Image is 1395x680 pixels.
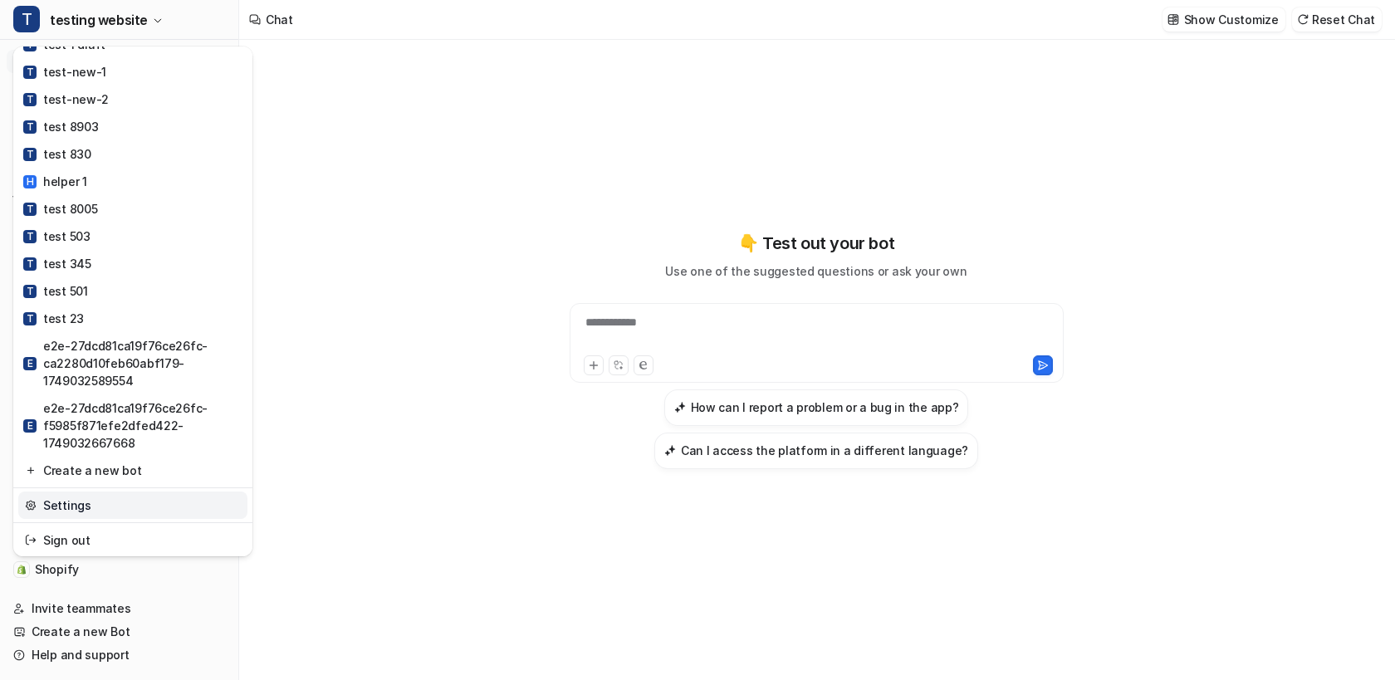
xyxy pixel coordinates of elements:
span: T [23,285,37,298]
img: reset [25,497,37,514]
a: Create a new bot [18,457,247,484]
span: T [23,120,37,134]
span: T [13,6,40,32]
span: E [23,357,37,370]
img: reset [25,531,37,549]
div: test 830 [23,145,91,163]
div: test-new-1 [23,63,106,81]
a: Settings [18,492,247,519]
span: T [23,230,37,243]
span: E [23,419,37,433]
div: test 503 [23,227,91,245]
span: testing website [50,8,148,32]
div: e2e-27dcd81ca19f76ce26fc-ca2280d10feb60abf179-1749032589554 [23,337,242,389]
span: T [23,93,37,106]
div: Ttesting website [13,46,252,556]
div: test 8903 [23,118,98,135]
div: test 8005 [23,200,97,218]
div: test 501 [23,282,88,300]
span: T [23,312,37,325]
div: test 345 [23,255,91,272]
span: T [23,203,37,216]
img: reset [25,462,37,479]
div: test-new-2 [23,91,109,108]
div: test 23 [23,310,84,327]
span: T [23,257,37,271]
span: T [23,66,37,79]
span: H [23,175,37,188]
span: T [23,148,37,161]
a: Sign out [18,526,247,554]
div: e2e-27dcd81ca19f76ce26fc-f5985f871efe2dfed422-1749032667668 [23,399,242,452]
div: helper 1 [23,173,87,190]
